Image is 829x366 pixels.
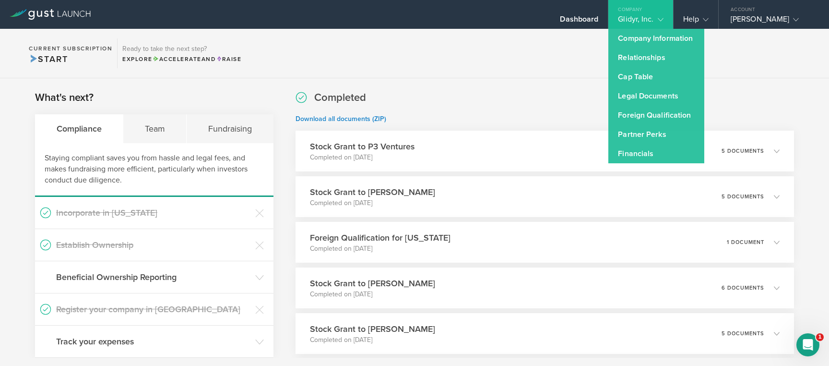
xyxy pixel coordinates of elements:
[187,114,273,143] div: Fundraising
[35,91,94,105] h2: What's next?
[29,54,68,64] span: Start
[618,14,663,29] div: Glidyr, Inc.
[310,290,435,299] p: Completed on [DATE]
[216,56,241,62] span: Raise
[56,207,250,219] h3: Incorporate in [US_STATE]
[310,186,435,198] h3: Stock Grant to [PERSON_NAME]
[56,303,250,316] h3: Register your company in [GEOGRAPHIC_DATA]
[816,333,824,341] span: 1
[123,114,187,143] div: Team
[310,198,435,208] p: Completed on [DATE]
[153,56,201,62] span: Accelerate
[56,335,250,348] h3: Track your expenses
[117,38,246,68] div: Ready to take the next step?ExploreAccelerateandRaise
[722,331,764,336] p: 5 documents
[310,244,450,254] p: Completed on [DATE]
[683,14,709,29] div: Help
[731,14,812,29] div: [PERSON_NAME]
[722,285,764,291] p: 6 documents
[310,140,414,153] h3: Stock Grant to P3 Ventures
[310,335,435,345] p: Completed on [DATE]
[296,115,386,123] a: Download all documents (ZIP)
[310,323,435,335] h3: Stock Grant to [PERSON_NAME]
[310,153,414,162] p: Completed on [DATE]
[29,46,112,51] h2: Current Subscription
[727,240,764,245] p: 1 document
[56,271,250,283] h3: Beneficial Ownership Reporting
[35,143,273,197] div: Staying compliant saves you from hassle and legal fees, and makes fundraising more efficient, par...
[122,55,241,63] div: Explore
[153,56,216,62] span: and
[35,114,123,143] div: Compliance
[122,46,241,52] h3: Ready to take the next step?
[310,232,450,244] h3: Foreign Qualification for [US_STATE]
[56,239,250,251] h3: Establish Ownership
[314,91,366,105] h2: Completed
[722,148,764,154] p: 5 documents
[560,14,598,29] div: Dashboard
[310,277,435,290] h3: Stock Grant to [PERSON_NAME]
[722,194,764,199] p: 5 documents
[796,333,819,356] iframe: Intercom live chat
